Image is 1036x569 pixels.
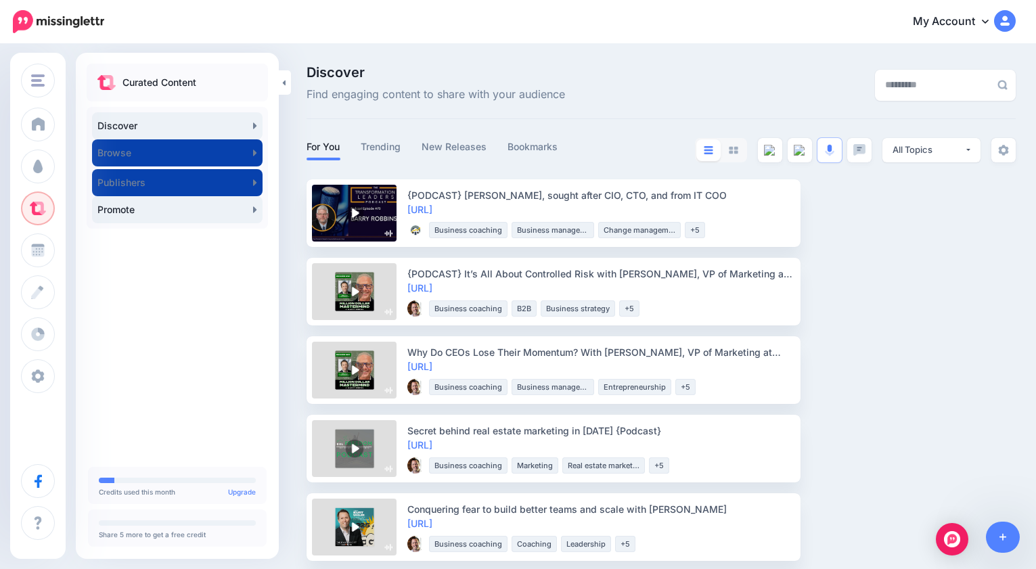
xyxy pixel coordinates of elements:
li: Business coaching [429,379,508,395]
a: [URL] [407,282,432,294]
a: Trending [361,139,401,155]
div: Conquering fear to build better teams and scale with [PERSON_NAME] [407,502,792,516]
a: [URL] [407,518,432,529]
div: {PODCAST} It’s All About Controlled Risk with [PERSON_NAME], VP of Marketing at eXp World Holdings [407,267,792,281]
li: B2B [512,300,537,317]
li: Real estate marketing [562,457,645,474]
div: Secret behind real estate marketing in [DATE] {Podcast} [407,424,792,438]
li: Business coaching [429,457,508,474]
li: Coaching [512,536,557,552]
div: Open Intercom Messenger [936,523,968,555]
a: [URL] [407,204,432,215]
div: All Topics [893,143,964,156]
img: microphone.png [825,144,834,156]
img: search-grey-6.png [997,80,1008,90]
img: tab_keywords_by_traffic_grey.svg [137,78,148,89]
img: T9P9O4QBXU5SMD8BQ7G22XG4DYFOIP13_thumb.jpg [407,457,424,474]
li: Marketing [512,457,558,474]
img: article--grey.png [764,145,776,156]
img: video--grey.png [794,145,806,156]
img: audio-wave.png [384,465,392,473]
img: logo_orange.svg [22,22,32,32]
div: v 4.0.25 [38,22,66,32]
img: T9P9O4QBXU5SMD8BQ7G22XG4DYFOIP13_thumb.jpg [407,300,424,317]
li: Change management [598,222,681,238]
img: audio-wave.png [384,229,392,237]
img: audio-wave.png [384,386,392,394]
div: Domain: [DOMAIN_NAME] [35,35,149,46]
img: play-circle-overlay.png [345,439,364,458]
li: +5 [649,457,669,474]
img: T9P9O4QBXU5SMD8BQ7G22XG4DYFOIP13_thumb.jpg [407,379,424,395]
li: +5 [619,300,639,317]
img: audio-wave.png [384,543,392,551]
li: +5 [615,536,635,552]
img: list-blue.png [704,146,713,154]
p: Curated Content [122,74,196,91]
img: play-circle-overlay.png [345,518,364,537]
img: SVDYJVRK7A0850ZGVG9FHE3AYLJRPQ64_thumb.png [407,222,424,238]
li: +5 [675,379,696,395]
a: Bookmarks [508,139,558,155]
div: Keywords by Traffic [152,80,223,89]
button: All Topics [882,138,981,162]
a: New Releases [422,139,487,155]
a: Discover [92,112,263,139]
li: +5 [685,222,705,238]
img: play-circle-overlay.png [345,361,364,380]
img: Missinglettr [13,10,104,33]
div: Why Do CEOs Lose Their Momentum? With [PERSON_NAME], VP of Marketing at eXp World Holdings [407,345,792,359]
div: Domain Overview [54,80,121,89]
div: {PODCAST} [PERSON_NAME], sought after CIO, CTO, and from IT COO [407,188,792,202]
img: audio-wave.png [384,308,392,316]
a: [URL] [407,361,432,372]
img: play-circle-overlay.png [345,282,364,301]
img: menu.png [31,74,45,87]
img: settings-grey.png [998,145,1009,156]
a: Browse [92,139,263,166]
img: play-circle-overlay.png [345,204,364,223]
li: Business management [512,379,594,395]
img: grid-grey.png [729,146,738,154]
span: Discover [307,66,565,79]
a: Publishers [92,169,263,196]
a: My Account [899,5,1016,39]
li: Leadership [561,536,611,552]
img: chat-square-grey.png [853,144,865,156]
a: Promote [92,196,263,223]
li: Business coaching [429,300,508,317]
img: tab_domain_overview_orange.svg [39,78,50,89]
img: T9P9O4QBXU5SMD8BQ7G22XG4DYFOIP13_thumb.jpg [407,536,424,552]
li: Business coaching [429,536,508,552]
a: For You [307,139,340,155]
li: Business coaching [429,222,508,238]
li: Business strategy [541,300,615,317]
span: Find engaging content to share with your audience [307,86,565,104]
li: Business management [512,222,594,238]
img: curate.png [97,75,116,90]
li: Entrepreneurship [598,379,671,395]
a: [URL] [407,439,432,451]
img: website_grey.svg [22,35,32,46]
